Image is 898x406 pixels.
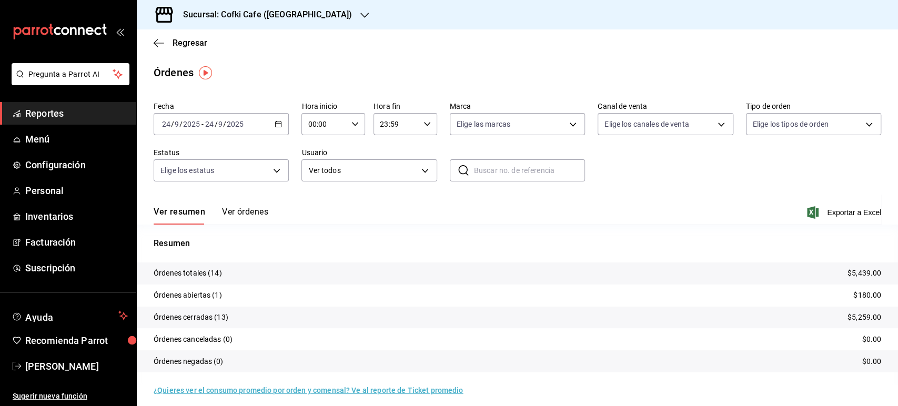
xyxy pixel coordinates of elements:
label: Hora inicio [301,103,365,110]
label: Estatus [154,149,289,156]
label: Canal de venta [598,103,733,110]
p: $5,259.00 [847,312,881,323]
h3: Sucursal: Cofki Cafe ([GEOGRAPHIC_DATA]) [175,8,352,21]
span: Ver todos [308,165,417,176]
div: Órdenes [154,65,194,80]
p: $5,439.00 [847,268,881,279]
input: Buscar no. de referencia [474,160,585,181]
input: -- [174,120,179,128]
input: ---- [183,120,200,128]
input: -- [162,120,171,128]
span: Configuración [25,158,128,172]
span: Elige los estatus [160,165,214,176]
p: Órdenes cerradas (13) [154,312,228,323]
span: Pregunta a Parrot AI [28,69,113,80]
p: $0.00 [862,334,881,345]
label: Hora fin [374,103,437,110]
span: / [171,120,174,128]
span: Recomienda Parrot [25,333,128,348]
p: Órdenes canceladas (0) [154,334,233,345]
div: navigation tabs [154,207,268,225]
img: Tooltip marker [199,66,212,79]
span: Sugerir nueva función [13,391,128,402]
p: $0.00 [862,356,881,367]
span: [PERSON_NAME] [25,359,128,373]
button: Regresar [154,38,207,48]
p: Órdenes totales (14) [154,268,222,279]
button: open_drawer_menu [116,27,124,36]
span: Personal [25,184,128,198]
label: Usuario [301,149,437,156]
button: Pregunta a Parrot AI [12,63,129,85]
label: Fecha [154,103,289,110]
p: Resumen [154,237,881,250]
a: Pregunta a Parrot AI [7,76,129,87]
span: Suscripción [25,261,128,275]
span: Elige los tipos de orden [753,119,829,129]
input: -- [205,120,214,128]
span: Inventarios [25,209,128,224]
span: Reportes [25,106,128,120]
button: Ver órdenes [222,207,268,225]
span: - [201,120,204,128]
span: Elige los canales de venta [604,119,689,129]
a: ¿Quieres ver el consumo promedio por orden y comensal? Ve al reporte de Ticket promedio [154,386,463,394]
span: / [179,120,183,128]
span: Ayuda [25,309,114,322]
button: Ver resumen [154,207,205,225]
p: Órdenes abiertas (1) [154,290,222,301]
input: ---- [226,120,244,128]
button: Exportar a Excel [809,206,881,219]
input: -- [218,120,223,128]
span: Facturación [25,235,128,249]
label: Tipo de orden [746,103,881,110]
label: Marca [450,103,585,110]
span: / [223,120,226,128]
span: Menú [25,132,128,146]
p: $180.00 [853,290,881,301]
p: Órdenes negadas (0) [154,356,224,367]
span: Regresar [173,38,207,48]
span: / [214,120,217,128]
span: Elige las marcas [457,119,510,129]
